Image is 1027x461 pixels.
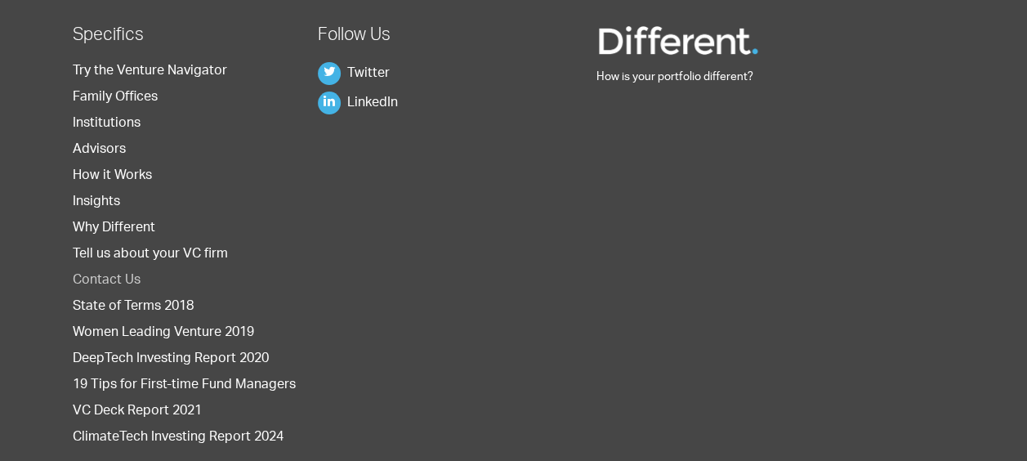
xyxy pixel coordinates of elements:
[73,248,228,262] a: Tell us about your VC firm
[73,170,152,183] a: How it Works
[73,379,296,392] a: 19 Tips for First-time Fund Managers
[318,68,390,81] a: Twitter
[73,144,126,157] a: Advisors
[73,196,120,209] a: Insights
[73,222,155,235] a: Why Different
[73,405,202,418] a: VC Deck Report 2021
[73,118,141,131] a: Institutions
[318,97,398,110] a: LinkedIn
[318,25,547,48] h2: Follow Us
[73,92,158,105] a: Family Offices
[73,432,284,445] a: ClimateTech Investing Report 2024
[73,25,302,48] h2: Specifics
[596,25,760,57] img: Different Funds
[73,65,227,78] a: Try the Venture Navigator
[73,275,141,288] a: Contact Us
[596,68,954,87] p: How is your portfolio different?
[73,327,254,340] a: Women Leading Venture 2019
[73,353,269,366] a: DeepTech Investing Report 2020
[73,301,194,314] a: State of Terms 2018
